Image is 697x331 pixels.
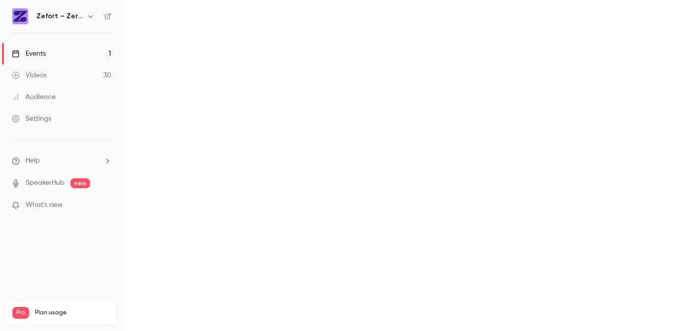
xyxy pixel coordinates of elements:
[12,114,51,124] div: Settings
[26,200,63,210] span: What's new
[12,92,56,102] div: Audience
[99,201,111,210] iframe: Noticeable Trigger
[12,307,29,319] span: Pro
[26,178,64,188] a: SpeakerHub
[26,156,40,166] span: Help
[35,309,111,317] span: Plan usage
[70,178,90,188] span: new
[12,49,46,59] div: Events
[36,11,83,21] h6: Zefort – Zero-Effort Contract Management
[12,70,47,80] div: Videos
[12,156,111,166] li: help-dropdown-opener
[12,8,28,24] img: Zefort – Zero-Effort Contract Management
